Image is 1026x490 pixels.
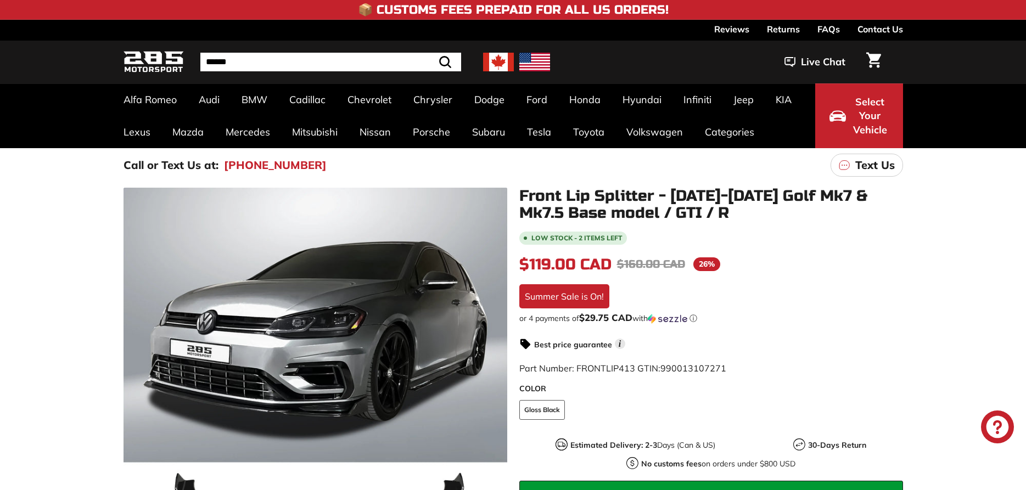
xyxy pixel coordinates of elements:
[519,313,903,324] div: or 4 payments of with
[612,83,672,116] a: Hyundai
[770,48,860,76] button: Live Chat
[200,53,461,71] input: Search
[519,188,903,222] h1: Front Lip Splitter - [DATE]-[DATE] Golf Mk7 & Mk7.5 Base model / GTI / R
[693,257,720,271] span: 26%
[570,440,657,450] strong: Estimated Delivery: 2-3
[660,363,726,374] span: 990013107271
[815,83,903,148] button: Select Your Vehicle
[817,20,840,38] a: FAQs
[855,157,895,173] p: Text Us
[831,154,903,177] a: Text Us
[562,116,615,148] a: Toyota
[463,83,515,116] a: Dodge
[519,284,609,308] div: Summer Sale is On!
[402,83,463,116] a: Chrysler
[722,83,765,116] a: Jeep
[857,20,903,38] a: Contact Us
[278,83,337,116] a: Cadillac
[519,383,903,395] label: COLOR
[349,116,402,148] a: Nissan
[516,116,562,148] a: Tesla
[337,83,402,116] a: Chevrolet
[767,20,800,38] a: Returns
[113,83,188,116] a: Alfa Romeo
[558,83,612,116] a: Honda
[615,339,625,349] span: i
[808,440,866,450] strong: 30-Days Return
[672,83,722,116] a: Infiniti
[570,440,715,451] p: Days (Can & US)
[531,235,623,241] span: Low stock - 2 items left
[515,83,558,116] a: Ford
[615,116,694,148] a: Volkswagen
[648,314,687,324] img: Sezzle
[281,116,349,148] a: Mitsubishi
[978,410,1017,446] inbox-online-store-chat: Shopify online store chat
[519,255,612,274] span: $119.00 CAD
[714,20,749,38] a: Reviews
[519,363,726,374] span: Part Number: FRONTLIP413 GTIN:
[801,55,845,69] span: Live Chat
[519,313,903,324] div: or 4 payments of$29.75 CADwithSezzle Click to learn more about Sezzle
[358,3,669,16] h4: 📦 Customs Fees Prepaid for All US Orders!
[617,257,685,271] span: $160.00 CAD
[215,116,281,148] a: Mercedes
[534,340,612,350] strong: Best price guarantee
[402,116,461,148] a: Porsche
[124,49,184,75] img: Logo_285_Motorsport_areodynamics_components
[641,458,795,470] p: on orders under $800 USD
[124,157,218,173] p: Call or Text Us at:
[461,116,516,148] a: Subaru
[113,116,161,148] a: Lexus
[641,459,702,469] strong: No customs fees
[694,116,765,148] a: Categories
[860,43,888,81] a: Cart
[161,116,215,148] a: Mazda
[579,312,632,323] span: $29.75 CAD
[765,83,803,116] a: KIA
[851,95,889,137] span: Select Your Vehicle
[231,83,278,116] a: BMW
[188,83,231,116] a: Audi
[224,157,327,173] a: [PHONE_NUMBER]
